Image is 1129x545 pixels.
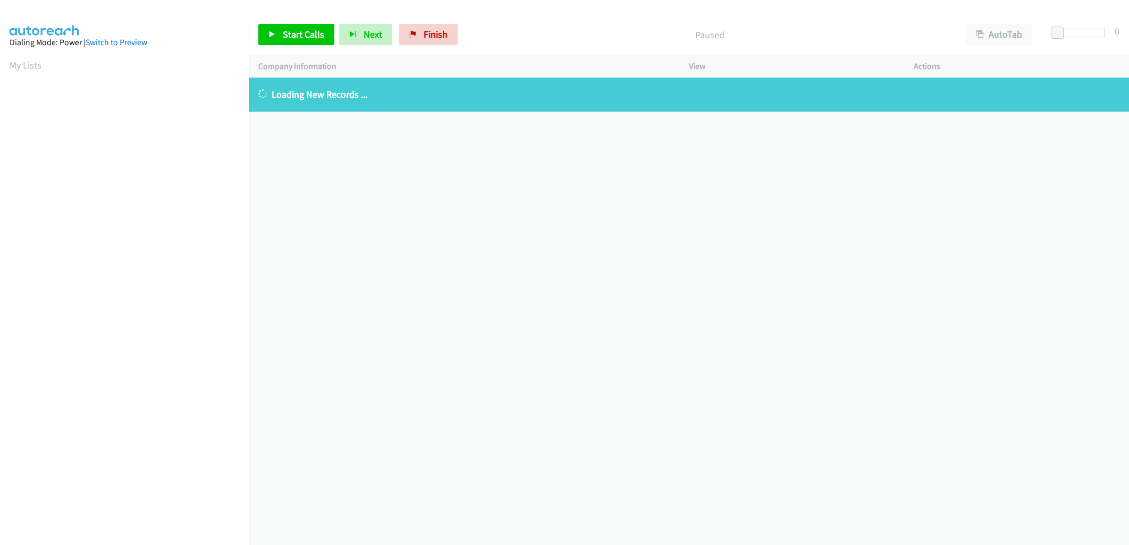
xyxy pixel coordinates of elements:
a: Start Calls [258,24,334,45]
span: Next [364,28,382,40]
p: Actions [914,60,1119,73]
span: Finish [424,28,448,40]
p: Paused [472,28,947,42]
div: Delay between calls (in seconds) [1056,29,1105,37]
button: Next [339,24,392,45]
a: My Lists [10,59,41,71]
a: Switch to Preview [86,37,147,47]
button: AutoTab [966,24,1032,45]
p: View [689,60,895,73]
a: Finish [399,24,458,45]
span: Start Calls [283,28,324,40]
div: Dialing Mode: Power | [10,36,239,49]
p: Company Information [258,60,670,73]
p: Loading New Records ... [258,87,1119,101]
div: 0 [1115,24,1119,38]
